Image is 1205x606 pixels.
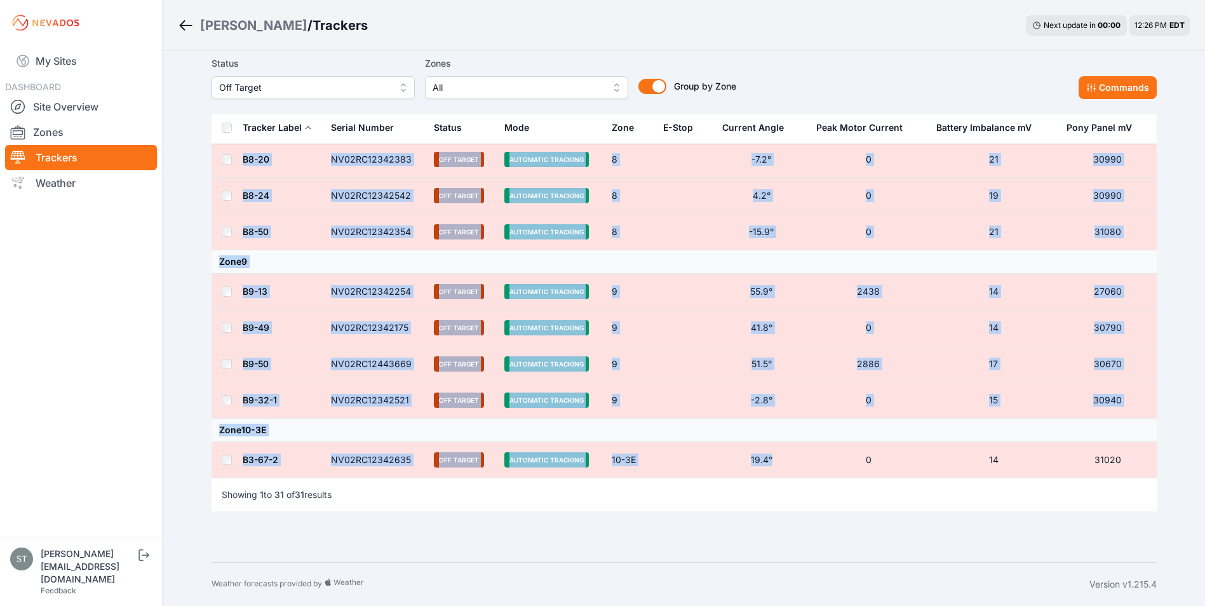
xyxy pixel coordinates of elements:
button: Mode [504,112,539,143]
td: 0 [809,442,929,478]
span: Automatic Tracking [504,452,589,468]
span: Automatic Tracking [504,393,589,408]
a: B9-50 [243,358,269,369]
a: B3-67-2 [243,454,278,465]
td: 30990 [1059,178,1157,214]
td: 15 [929,382,1058,419]
td: NV02RC12443669 [323,346,427,382]
td: -15.9° [715,214,808,250]
td: NV02RC12342542 [323,178,427,214]
span: Automatic Tracking [504,152,589,167]
td: 17 [929,346,1058,382]
button: Zone [612,112,644,143]
td: 30940 [1059,382,1157,419]
td: Zone 9 [212,250,1157,274]
button: Status [434,112,472,143]
button: Current Angle [722,112,794,143]
button: Commands [1079,76,1157,99]
span: Automatic Tracking [504,284,589,299]
div: Zone [612,121,634,134]
td: NV02RC12342635 [323,442,427,478]
td: 21 [929,142,1058,178]
div: Peak Motor Current [816,121,903,134]
td: 4.2° [715,178,808,214]
a: B8-24 [243,190,269,201]
span: 31 [274,489,284,500]
button: Tracker Label [243,112,312,143]
td: 0 [809,142,929,178]
td: 19 [929,178,1058,214]
a: B9-49 [243,322,269,333]
span: Group by Zone [674,81,736,91]
td: 0 [809,310,929,346]
div: E-Stop [663,121,693,134]
img: steve@nevados.solar [10,548,33,570]
a: Zones [5,119,157,145]
td: 9 [604,274,656,310]
span: 31 [295,489,304,500]
span: Automatic Tracking [504,188,589,203]
button: Peak Motor Current [816,112,913,143]
td: -7.2° [715,142,808,178]
td: 10-3E [604,442,656,478]
button: E-Stop [663,112,703,143]
a: Feedback [41,586,76,595]
p: Showing to of results [222,488,332,501]
div: Pony Panel mV [1067,121,1132,134]
td: 14 [929,274,1058,310]
td: 0 [809,382,929,419]
button: All [425,76,628,99]
td: 8 [604,178,656,214]
button: Serial Number [331,112,404,143]
a: My Sites [5,46,157,76]
td: 0 [809,178,929,214]
a: Trackers [5,145,157,170]
a: [PERSON_NAME] [200,17,307,34]
div: Version v1.215.4 [1089,578,1157,591]
td: NV02RC12342383 [323,142,427,178]
td: 30790 [1059,310,1157,346]
td: 0 [809,214,929,250]
td: 8 [604,214,656,250]
label: Zones [425,56,628,71]
td: 27060 [1059,274,1157,310]
td: 55.9° [715,274,808,310]
td: 9 [604,310,656,346]
span: Automatic Tracking [504,320,589,335]
a: B9-32-1 [243,394,277,405]
td: 21 [929,214,1058,250]
td: NV02RC12342521 [323,382,427,419]
td: 51.5° [715,346,808,382]
span: Next update in [1044,20,1096,30]
div: Current Angle [722,121,784,134]
td: Zone 10-3E [212,419,1157,442]
div: Weather forecasts provided by [212,578,1089,591]
span: Off Target [434,224,484,239]
td: NV02RC12342175 [323,310,427,346]
td: 14 [929,310,1058,346]
img: Nevados [10,13,81,33]
span: EDT [1169,20,1185,30]
td: 31020 [1059,442,1157,478]
span: Off Target [219,80,389,95]
td: 2438 [809,274,929,310]
label: Status [212,56,415,71]
span: DASHBOARD [5,81,61,92]
span: Off Target [434,452,484,468]
td: 19.4° [715,442,808,478]
div: [PERSON_NAME][EMAIL_ADDRESS][DOMAIN_NAME] [41,548,136,586]
button: Battery Imbalance mV [936,112,1042,143]
span: Automatic Tracking [504,224,589,239]
a: B8-20 [243,154,269,165]
div: Mode [504,121,529,134]
div: Status [434,121,462,134]
span: Off Target [434,152,484,167]
div: 00 : 00 [1098,20,1121,30]
nav: Breadcrumb [178,9,368,42]
a: B8-50 [243,226,269,237]
div: Tracker Label [243,121,302,134]
span: Automatic Tracking [504,356,589,372]
h3: Trackers [313,17,368,34]
td: 41.8° [715,310,808,346]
